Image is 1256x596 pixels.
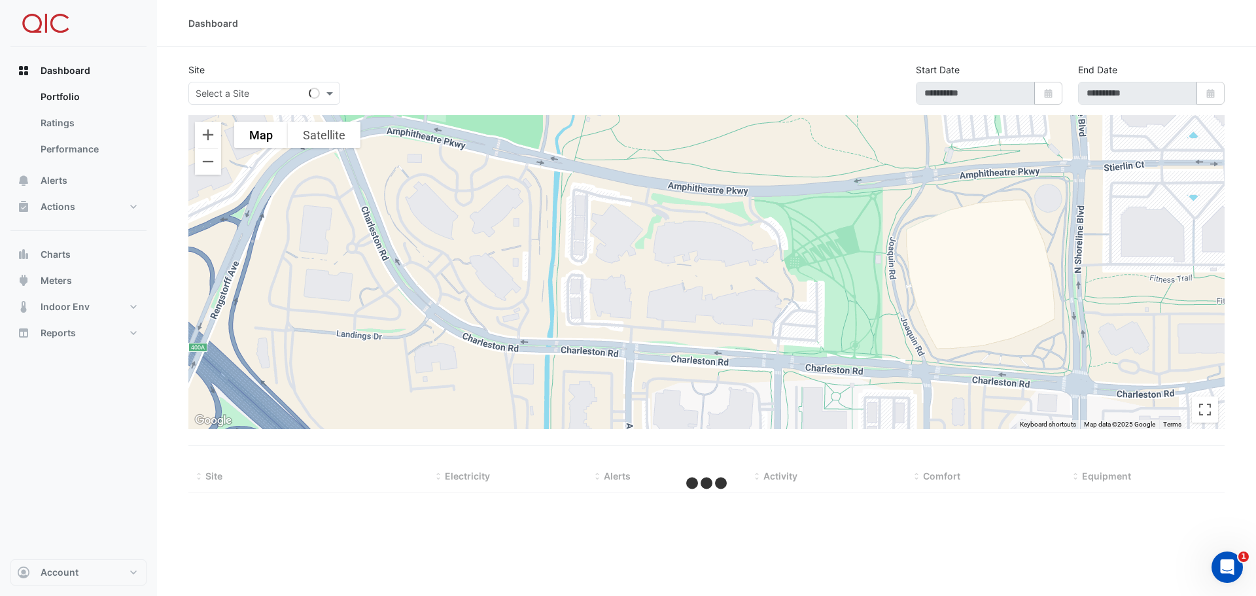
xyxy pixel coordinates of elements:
button: Actions [10,194,147,220]
span: Activity [763,470,797,482]
button: Zoom out [195,149,221,175]
span: Site [205,470,222,482]
a: Terms (opens in new tab) [1163,421,1181,428]
button: Meters [10,268,147,294]
span: Alerts [41,174,67,187]
button: Keyboard shortcuts [1020,420,1076,429]
button: Alerts [10,167,147,194]
div: Dashboard [10,84,147,167]
img: Google [192,412,235,429]
a: Performance [30,136,147,162]
app-icon: Charts [17,248,30,261]
label: Site [188,63,205,77]
span: Map data ©2025 Google [1084,421,1155,428]
span: Indoor Env [41,300,90,313]
span: 1 [1238,552,1249,562]
app-icon: Dashboard [17,64,30,77]
app-icon: Indoor Env [17,300,30,313]
label: Start Date [916,63,960,77]
div: Dashboard [188,16,238,30]
button: Zoom in [195,122,221,148]
app-icon: Reports [17,326,30,340]
button: Charts [10,241,147,268]
span: Reports [41,326,76,340]
button: Account [10,559,147,586]
a: Portfolio [30,84,147,110]
span: Equipment [1082,470,1131,482]
span: Account [41,566,78,579]
button: Indoor Env [10,294,147,320]
button: Dashboard [10,58,147,84]
span: Actions [41,200,75,213]
iframe: Intercom live chat [1212,552,1243,583]
app-icon: Alerts [17,174,30,187]
button: Reports [10,320,147,346]
span: Meters [41,274,72,287]
span: Charts [41,248,71,261]
a: Ratings [30,110,147,136]
a: Open this area in Google Maps (opens a new window) [192,412,235,429]
app-icon: Meters [17,274,30,287]
button: Show satellite imagery [288,122,360,148]
button: Show street map [234,122,288,148]
app-icon: Actions [17,200,30,213]
span: Electricity [445,470,490,482]
img: Company Logo [16,10,75,37]
label: End Date [1078,63,1117,77]
span: Alerts [604,470,631,482]
span: Comfort [923,470,960,482]
button: Toggle fullscreen view [1192,396,1218,423]
span: Dashboard [41,64,90,77]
